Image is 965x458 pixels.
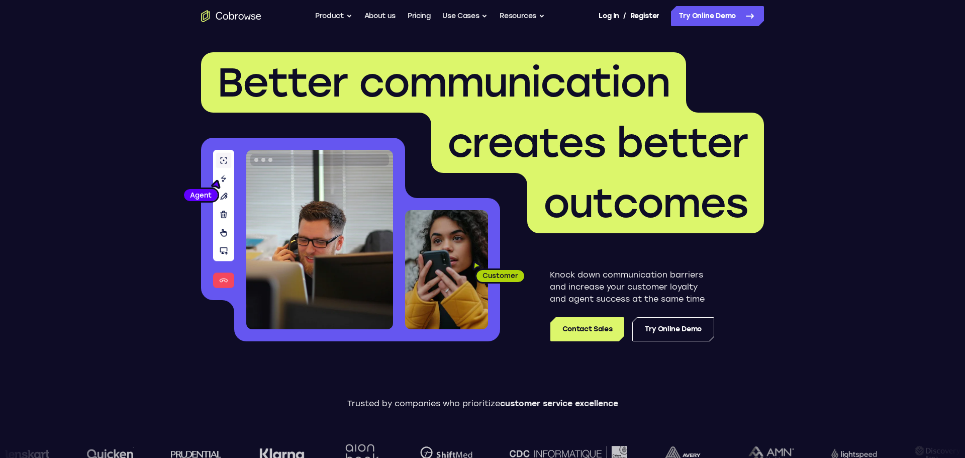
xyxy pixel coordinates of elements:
[201,10,261,22] a: Go to the home page
[623,10,626,22] span: /
[550,317,624,341] a: Contact Sales
[447,119,748,167] span: creates better
[405,210,488,329] img: A customer holding their phone
[630,6,659,26] a: Register
[364,6,396,26] a: About us
[500,6,545,26] button: Resources
[167,450,218,458] img: prudential
[543,179,748,227] span: outcomes
[500,399,618,408] span: customer service excellence
[599,6,619,26] a: Log In
[671,6,764,26] a: Try Online Demo
[408,6,431,26] a: Pricing
[442,6,488,26] button: Use Cases
[217,58,670,107] span: Better communication
[246,150,393,329] img: A customer support agent talking on the phone
[550,269,714,305] p: Knock down communication barriers and increase your customer loyalty and agent success at the sam...
[632,317,714,341] a: Try Online Demo
[315,6,352,26] button: Product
